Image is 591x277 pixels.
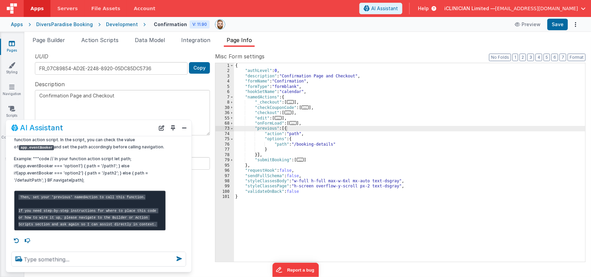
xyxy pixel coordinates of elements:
button: 6 [551,54,558,61]
div: DiversParadise Booking [36,21,93,28]
div: 101 [215,194,234,199]
div: 99 [215,184,234,189]
div: 78 [215,152,234,158]
button: 5 [544,54,550,61]
button: Copy [189,62,210,74]
h2: AI Assistant [20,124,63,132]
code: app.eventBooker [19,145,54,150]
div: Development [106,21,138,28]
button: 2 [520,54,526,61]
span: ... [297,158,304,162]
span: Page Info [227,37,252,43]
span: UUID [35,52,48,60]
h4: Confirmation [154,22,187,27]
div: 55 [215,116,234,121]
button: AI Assistant [359,3,402,14]
div: 7 [215,95,234,100]
div: 2 [215,68,234,73]
div: 1 [215,63,234,68]
p: Example: """code // In your function action script let path; if(app.eventBooker === 'option1') { ... [14,155,166,184]
button: Save [547,19,568,30]
div: 77 [215,147,234,152]
button: Toggle Pin [169,123,178,133]
span: ... [287,100,294,104]
div: 76 [215,142,234,147]
div: 8 [215,100,234,105]
div: 100 [215,189,234,194]
span: Action Scripts [81,37,119,43]
div: 95 [215,163,234,168]
img: 338b8ff906eeea576da06f2fc7315c1b [215,20,225,29]
div: 98 [215,179,234,184]
div: V: 11.90 [190,20,210,29]
span: ... [289,121,297,125]
div: 36 [215,110,234,115]
span: Apps [30,5,44,12]
button: 3 [527,54,534,61]
button: Options [571,20,580,29]
span: AI Assistant [371,5,398,12]
button: iCLINICIAN Limited — [EMAIL_ADDRESS][DOMAIN_NAME] [444,5,586,12]
div: 75 [215,136,234,142]
div: 74 [215,131,234,136]
span: Misc Form settings [215,52,265,60]
div: 73 [215,126,234,131]
span: Data Model [135,37,165,43]
span: Integration [181,37,210,43]
button: Preview [511,19,545,30]
button: 7 [560,54,566,61]
span: Description [35,80,65,88]
span: Page Builder [33,37,65,43]
span: ... [301,106,309,109]
span: Servers [57,5,78,12]
button: No Folds [489,54,511,61]
code: Then, set your 'previous' namedAction to call this function. If you need step-by-step instruction... [19,195,159,227]
div: 3 [215,74,234,79]
span: iCLINICIAN Limited — [444,5,495,12]
span: ... [284,111,292,114]
button: Format [568,54,586,61]
div: 4 [215,79,234,84]
div: Apps [11,21,23,28]
iframe: Marker.io feedback button [272,263,319,277]
button: Close [180,123,189,133]
span: File Assets [91,5,121,12]
div: 79 [215,158,234,163]
div: 97 [215,173,234,179]
button: 1 [512,54,518,61]
div: 68 [215,121,234,126]
button: 4 [535,54,542,61]
div: 5 [215,84,234,89]
div: 6 [215,89,234,94]
button: New Chat [157,123,167,133]
span: Help [418,5,429,12]
span: ... [275,116,282,120]
div: 30 [215,105,234,110]
span: [EMAIL_ADDRESS][DOMAIN_NAME] [495,5,578,12]
div: 96 [215,168,234,173]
